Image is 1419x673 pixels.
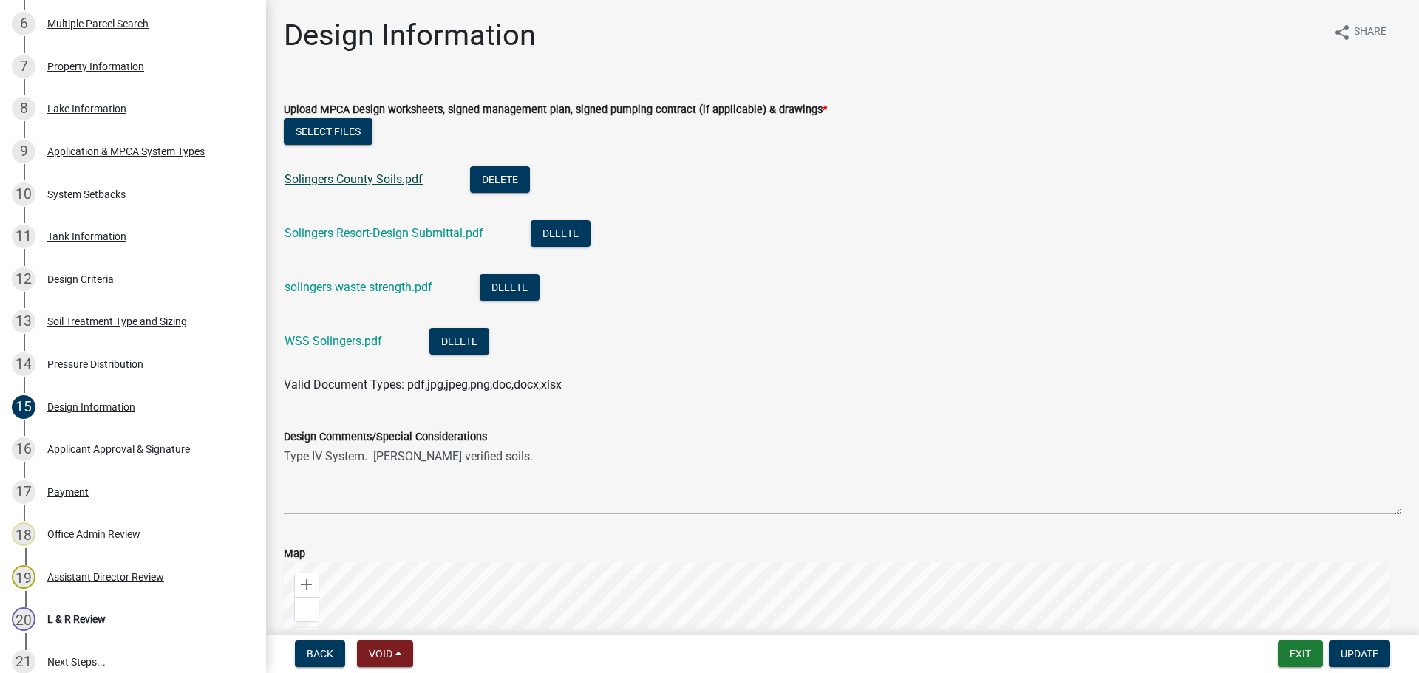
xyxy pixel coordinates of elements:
button: Back [295,640,345,667]
div: 20 [12,607,35,631]
div: Multiple Parcel Search [47,18,149,29]
div: 7 [12,55,35,78]
div: 19 [12,565,35,589]
div: 14 [12,352,35,376]
button: Delete [429,328,489,355]
button: Void [357,640,413,667]
div: L & R Review [47,614,106,624]
span: Update [1341,648,1378,660]
button: Exit [1278,640,1323,667]
a: solingers waste strength.pdf [285,280,432,294]
div: Zoom in [295,573,319,597]
button: Delete [531,220,591,247]
div: Design Information [47,402,135,412]
div: Design Criteria [47,274,114,284]
div: 8 [12,97,35,120]
div: 17 [12,480,35,504]
i: share [1333,24,1351,41]
div: Pressure Distribution [47,359,143,369]
div: Application & MPCA System Types [47,146,205,157]
wm-modal-confirm: Delete Document [470,174,530,188]
div: Payment [47,487,89,497]
div: Assistant Director Review [47,572,164,582]
button: Delete [480,274,540,301]
a: Solingers County Soils.pdf [285,172,423,186]
label: Upload MPCA Design worksheets, signed management plan, signed pumping contract (if applicable) & ... [284,105,827,115]
button: Delete [470,166,530,193]
div: 9 [12,140,35,163]
button: Update [1329,640,1390,667]
div: Office Admin Review [47,529,140,539]
h1: Design Information [284,18,536,53]
span: Void [369,648,392,660]
div: 12 [12,267,35,291]
div: 11 [12,225,35,248]
div: 10 [12,182,35,206]
div: Applicant Approval & Signature [47,444,190,454]
a: WSS Solingers.pdf [285,334,382,348]
button: Select files [284,118,372,145]
div: Zoom out [295,597,319,621]
div: Find my location [295,628,319,652]
div: Soil Treatment Type and Sizing [47,316,187,327]
label: Design Comments/Special Considerations [284,432,487,443]
span: Share [1354,24,1386,41]
div: Lake Information [47,103,126,114]
wm-modal-confirm: Delete Document [531,228,591,242]
button: shareShare [1321,18,1398,47]
div: Property Information [47,61,144,72]
div: System Setbacks [47,189,126,199]
div: 16 [12,437,35,461]
span: Valid Document Types: pdf,jpg,jpeg,png,doc,docx,xlsx [284,378,562,392]
div: 6 [12,12,35,35]
wm-modal-confirm: Delete Document [429,335,489,349]
div: 18 [12,522,35,546]
div: 13 [12,310,35,333]
a: Solingers Resort-Design Submittal.pdf [285,226,483,240]
div: Tank Information [47,231,126,242]
span: Back [307,648,333,660]
div: 15 [12,395,35,419]
wm-modal-confirm: Delete Document [480,281,540,295]
label: Map [284,549,305,559]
